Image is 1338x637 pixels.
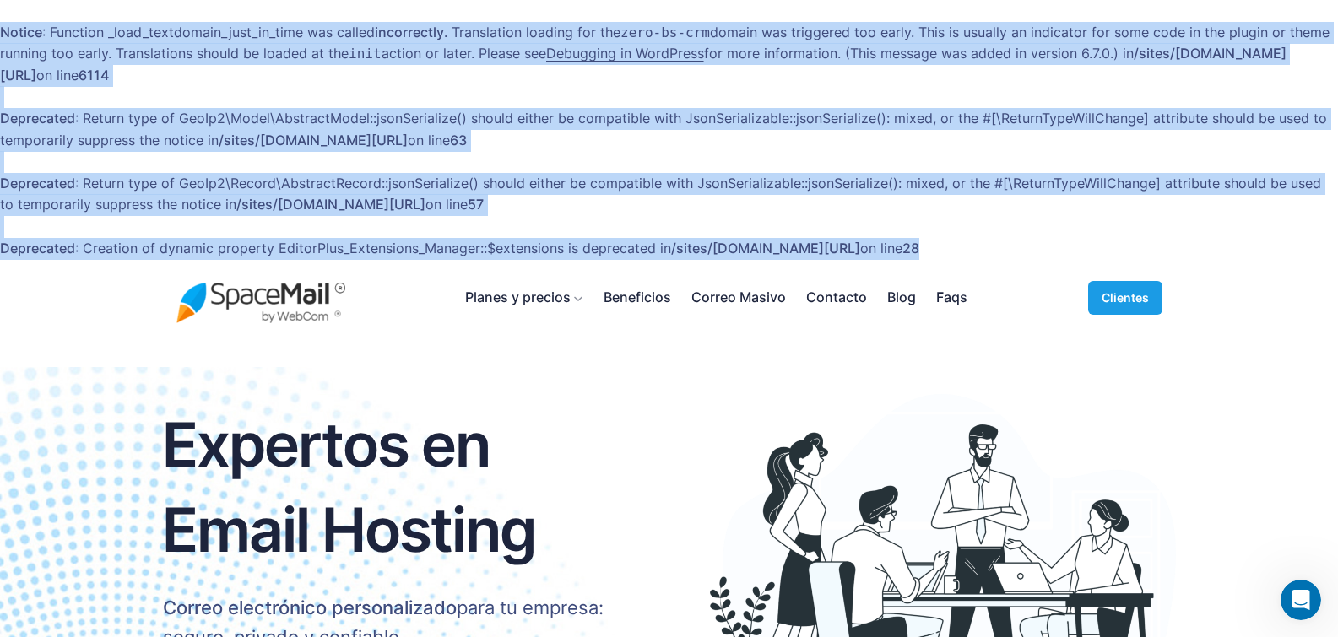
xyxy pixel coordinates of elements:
[375,24,444,40] strong: incorrectly
[936,287,967,309] a: Faqs
[671,240,860,256] b: /sites/[DOMAIN_NAME][URL]
[176,273,345,323] img: Spacemail
[1088,281,1162,315] a: Clientes
[620,24,710,40] code: zero-bs-crm
[219,132,408,148] b: /sites/[DOMAIN_NAME][URL]
[887,287,916,309] a: Blog
[163,597,457,618] strong: Correo electrónico personalizado
[465,287,571,309] span: Planes y precios
[1281,580,1321,620] iframe: Intercom live chat
[450,132,467,148] b: 63
[691,287,786,309] a: Correo Masivo
[546,45,704,62] a: Debugging in WordPress
[465,287,967,309] nav: Menu Principal
[163,402,629,573] h1: Expertos en Email Hosting
[604,287,671,309] a: Beneficios
[465,287,581,309] button: Submenú de Planes y precios
[236,196,425,213] b: /sites/[DOMAIN_NAME][URL]
[468,196,484,213] b: 57
[806,287,867,309] a: Contacto
[902,240,919,256] b: 28
[79,67,109,84] b: 6114
[349,46,382,62] code: init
